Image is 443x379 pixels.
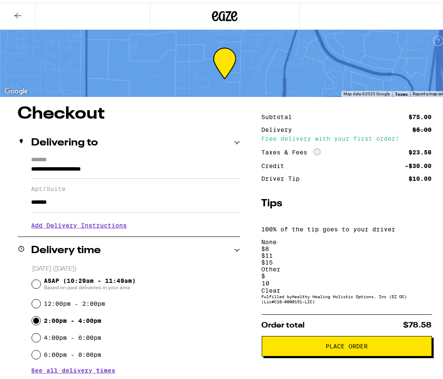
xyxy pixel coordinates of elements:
[44,332,101,339] label: 4:00pm - 6:00pm
[262,124,298,130] div: Delivery
[262,133,432,139] div: Free delivery with your first order!
[262,333,432,354] button: Place Order
[44,282,136,288] span: Based on past deliveries in your area
[326,341,368,347] span: Place Order
[262,263,432,270] div: Other
[262,173,306,179] div: Driver Tip
[31,233,240,239] p: We'll contact you at [PHONE_NUMBER] when we arrive
[403,319,432,327] span: $78.58
[413,124,432,130] div: $5.00
[2,83,30,94] img: Google
[262,270,432,277] div: $
[18,103,240,120] h1: Checkout
[262,285,432,291] div: Clear
[31,135,98,145] h2: Delivering to
[262,111,298,117] div: Subtotal
[44,349,101,356] label: 6:00pm - 8:00pm
[262,319,305,327] span: Order total
[262,223,432,230] p: 100% of the tip goes to your driver
[262,277,340,285] input: 0
[409,147,432,153] div: $23.58
[262,243,432,250] div: $ 8
[32,262,240,271] p: [DATE] ([DATE])
[44,315,101,322] label: 2:00pm - 4:00pm
[262,250,432,256] div: $ 11
[44,298,105,305] label: 12:00pm - 2:00pm
[409,173,432,179] div: $10.00
[262,196,432,206] h5: Tips
[31,213,240,233] h3: Add Delivery Instructions
[262,236,432,243] div: None
[405,160,432,166] div: -$30.00
[44,275,136,288] span: ASAP (10:29am - 11:49am)
[262,146,320,154] div: Taxes & Fees
[31,183,240,190] label: Apt/Suite
[409,111,432,117] div: $75.00
[395,89,408,94] a: Terms
[2,83,30,94] a: Open this area in Google Maps (opens a new window)
[262,160,291,166] div: Credit
[31,243,101,253] h2: Delivery time
[31,365,116,371] button: See all delivery times
[262,291,432,302] div: Fulfilled by Healthy Healing Holistic Options, Inc (EZ OC) (Lic# C10-0000151-LIC )
[343,89,390,94] span: Map data ©2025 Google
[262,256,432,263] div: $ 15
